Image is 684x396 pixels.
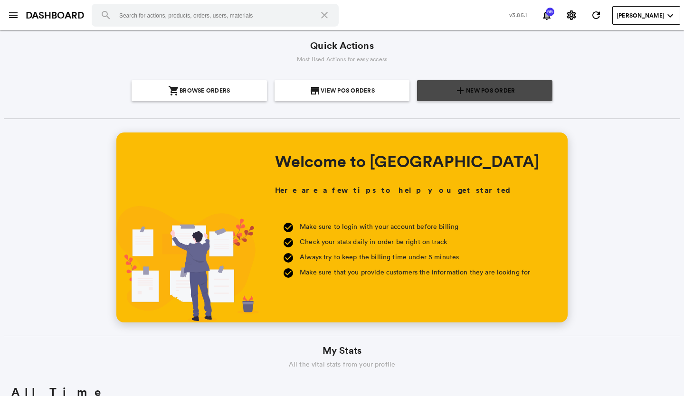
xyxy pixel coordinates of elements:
[665,10,676,21] md-icon: expand_more
[95,4,117,27] button: Search
[275,151,540,170] h1: Welcome to [GEOGRAPHIC_DATA]
[275,185,513,196] h3: Here are a few tips to help you get started
[310,39,373,53] span: Quick Actions
[319,9,330,21] md-icon: close
[92,4,339,27] input: Search for actions, products, orders, users, materials
[541,9,552,21] md-icon: notifications
[300,266,530,278] p: Make sure that you provide customers the information they are looking for
[300,221,530,232] p: Make sure to login with your account before billing
[313,4,336,27] button: Clear
[417,80,552,101] a: {{action.icon}}New POS Order
[587,6,606,25] button: Refresh State
[283,267,294,279] md-icon: check_circle
[8,9,19,21] md-icon: menu
[545,9,555,14] span: 55
[323,344,361,358] span: My Stats
[180,80,230,101] span: Browse Orders
[300,251,530,263] p: Always try to keep the billing time under 5 minutes
[283,252,294,264] md-icon: check_circle
[617,11,665,20] span: [PERSON_NAME]
[321,80,375,101] span: View POS Orders
[275,80,410,101] a: {{action.icon}}View POS Orders
[26,9,84,22] a: DASHBOARD
[562,6,581,25] button: Settings
[168,85,180,96] md-icon: {{action.icon}}
[309,85,321,96] md-icon: {{action.icon}}
[537,6,556,25] button: Notifications
[300,236,530,247] p: Check your stats daily in order be right on track
[100,9,112,21] md-icon: search
[566,9,577,21] md-icon: settings
[289,359,395,369] span: All the vital stats from your profile
[283,237,294,248] md-icon: check_circle
[283,222,294,233] md-icon: check_circle
[509,11,527,19] span: v3.85.1
[4,6,23,25] button: open sidebar
[590,9,602,21] md-icon: refresh
[466,80,515,101] span: New POS Order
[612,6,680,25] button: User
[132,80,267,101] a: {{action.icon}}Browse Orders
[455,85,466,96] md-icon: {{action.icon}}
[297,55,388,63] span: Most Used Actions for easy access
